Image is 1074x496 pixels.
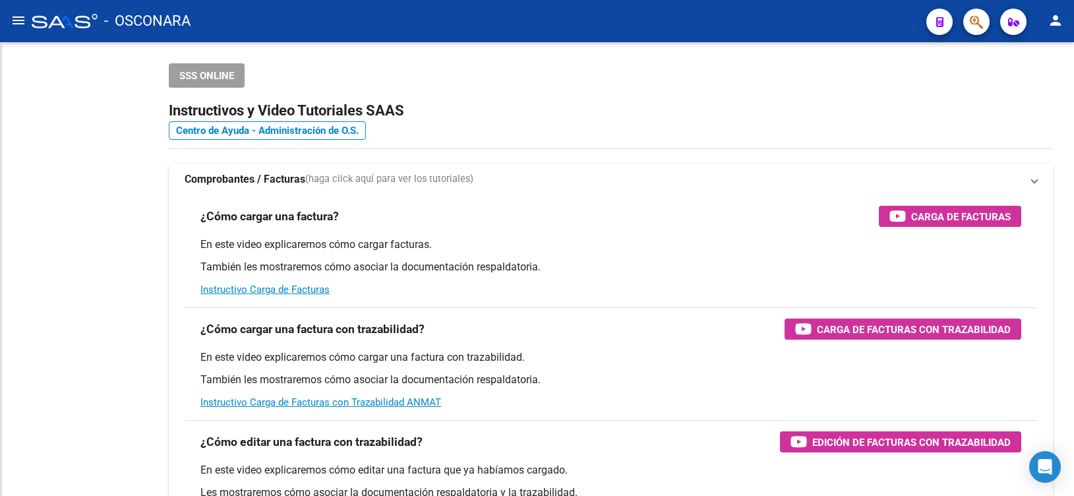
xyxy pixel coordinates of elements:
[169,164,1053,195] mat-expansion-panel-header: Comprobantes / Facturas(haga click aquí para ver los tutoriales)
[879,206,1021,227] button: Carga de Facturas
[200,433,423,451] h3: ¿Cómo editar una factura con trazabilidad?
[200,260,1021,274] p: También les mostraremos cómo asociar la documentación respaldatoria.
[200,320,425,338] h3: ¿Cómo cargar una factura con trazabilidad?
[169,63,245,88] button: SSS ONLINE
[200,237,1021,252] p: En este video explicaremos cómo cargar facturas.
[179,70,234,82] span: SSS ONLINE
[169,121,366,140] a: Centro de Ayuda - Administración de O.S.
[104,7,191,36] span: - OSCONARA
[785,319,1021,340] button: Carga de Facturas con Trazabilidad
[200,396,441,408] a: Instructivo Carga de Facturas con Trazabilidad ANMAT
[817,321,1011,338] span: Carga de Facturas con Trazabilidad
[185,172,305,187] strong: Comprobantes / Facturas
[1029,451,1061,483] div: Open Intercom Messenger
[169,98,1053,123] h2: Instructivos y Video Tutoriales SAAS
[780,431,1021,452] button: Edición de Facturas con Trazabilidad
[200,350,1021,365] p: En este video explicaremos cómo cargar una factura con trazabilidad.
[11,13,26,28] mat-icon: menu
[200,463,1021,478] p: En este video explicaremos cómo editar una factura que ya habíamos cargado.
[200,284,330,295] a: Instructivo Carga de Facturas
[305,172,473,187] span: (haga click aquí para ver los tutoriales)
[812,434,1011,450] span: Edición de Facturas con Trazabilidad
[200,373,1021,387] p: También les mostraremos cómo asociar la documentación respaldatoria.
[911,208,1011,225] span: Carga de Facturas
[200,207,339,226] h3: ¿Cómo cargar una factura?
[1048,13,1063,28] mat-icon: person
